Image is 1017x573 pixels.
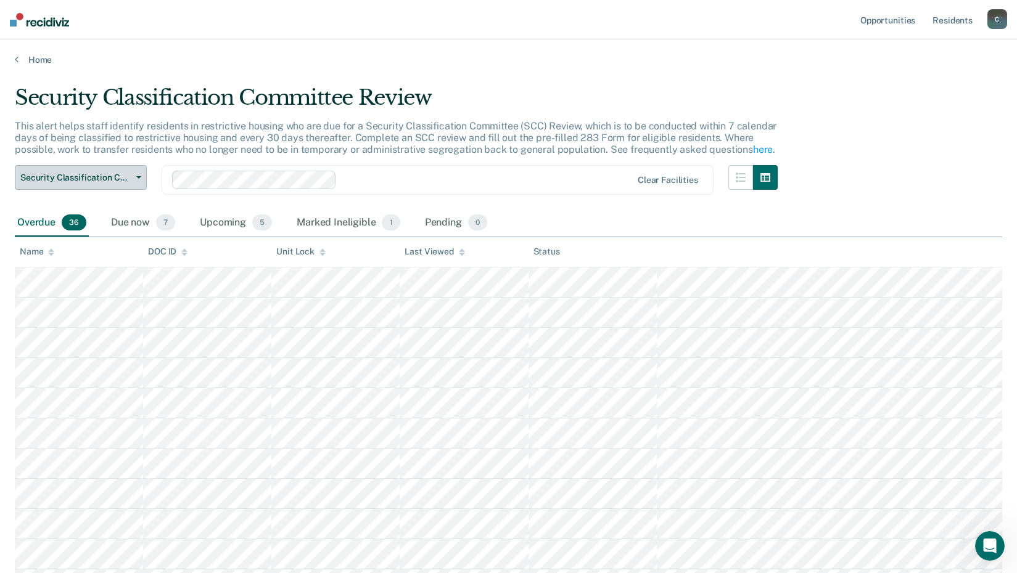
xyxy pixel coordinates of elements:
[15,54,1002,65] a: Home
[753,144,773,155] a: here
[382,214,400,230] span: 1
[15,120,776,155] p: This alert helps staff identify residents in restrictive housing who are due for a Security Class...
[405,246,464,257] div: Last Viewed
[20,173,131,183] span: Security Classification Committee Review
[975,531,1005,561] iframe: Intercom live chat
[197,209,274,237] div: Upcoming5
[422,209,490,237] div: Pending0
[148,246,187,257] div: DOC ID
[15,165,147,190] button: Security Classification Committee Review
[294,209,403,237] div: Marked Ineligible1
[15,209,89,237] div: Overdue36
[109,209,178,237] div: Due now7
[638,175,698,185] div: Clear facilities
[15,85,778,120] div: Security Classification Committee Review
[156,214,175,230] span: 7
[20,246,54,257] div: Name
[10,13,69,26] img: Recidiviz
[987,9,1007,29] button: C
[252,214,272,230] span: 5
[468,214,487,230] span: 0
[533,246,560,257] div: Status
[62,214,86,230] span: 36
[276,246,326,257] div: Unit Lock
